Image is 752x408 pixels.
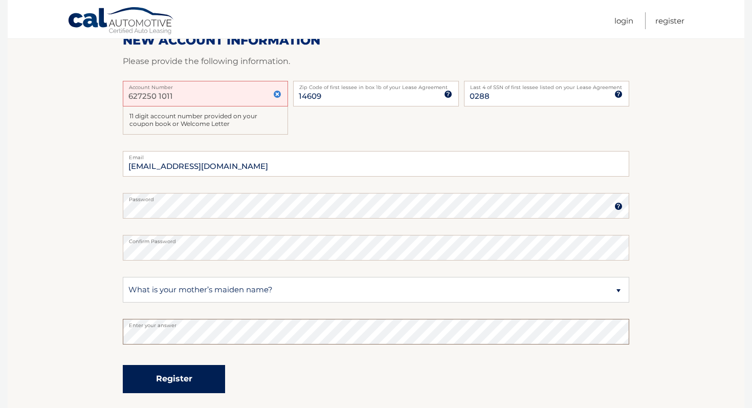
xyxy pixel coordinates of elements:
[655,12,684,29] a: Register
[123,235,629,243] label: Confirm Password
[123,54,629,69] p: Please provide the following information.
[123,81,288,106] input: Account Number
[123,193,629,201] label: Password
[293,81,458,89] label: Zip Code of first lessee in box 1b of your Lease Agreement
[614,12,633,29] a: Login
[464,81,629,89] label: Last 4 of SSN of first lessee listed on your Lease Agreement
[123,151,629,159] label: Email
[293,81,458,106] input: Zip Code
[464,81,629,106] input: SSN or EIN (last 4 digits only)
[444,90,452,98] img: tooltip.svg
[123,81,288,89] label: Account Number
[273,90,281,98] img: close.svg
[68,7,175,36] a: Cal Automotive
[614,90,623,98] img: tooltip.svg
[123,319,629,327] label: Enter your answer
[123,106,288,135] div: 11 digit account number provided on your coupon book or Welcome Letter
[123,365,225,393] button: Register
[614,202,623,210] img: tooltip.svg
[123,151,629,177] input: Email
[123,33,629,48] h2: New Account Information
